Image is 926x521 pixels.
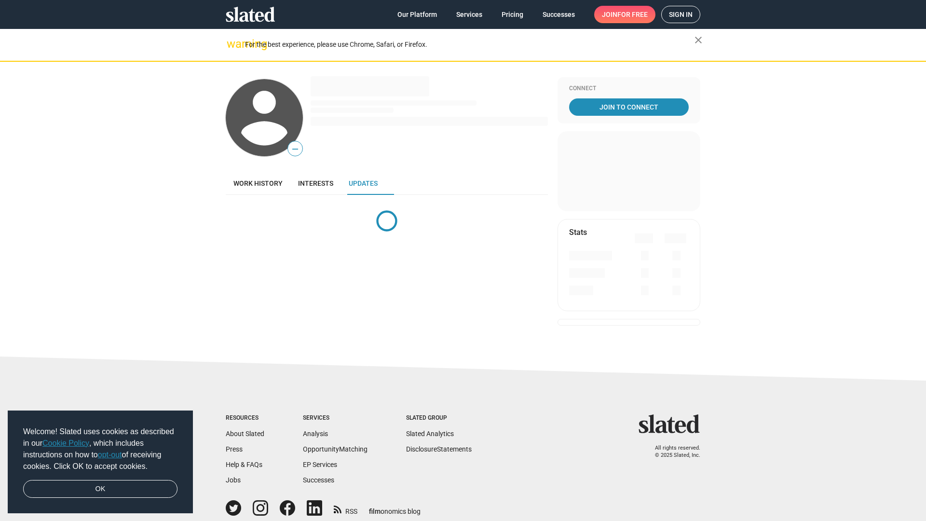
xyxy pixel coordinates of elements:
a: Interests [290,172,341,195]
span: Sign in [669,6,693,23]
a: Successes [535,6,583,23]
span: Our Platform [397,6,437,23]
div: Resources [226,414,264,422]
a: Cookie Policy [42,439,89,447]
a: OpportunityMatching [303,445,368,453]
span: Successes [543,6,575,23]
span: Services [456,6,482,23]
mat-icon: close [693,34,704,46]
a: Our Platform [390,6,445,23]
span: Work history [233,179,283,187]
a: opt-out [98,451,122,459]
a: Updates [341,172,385,195]
span: — [288,143,302,155]
a: DisclosureStatements [406,445,472,453]
a: dismiss cookie message [23,480,177,498]
span: for free [617,6,648,23]
a: Jobs [226,476,241,484]
span: Pricing [502,6,523,23]
a: Help & FAQs [226,461,262,468]
span: Join [602,6,648,23]
a: Press [226,445,243,453]
span: Updates [349,179,378,187]
span: Interests [298,179,333,187]
a: Services [449,6,490,23]
a: filmonomics blog [369,499,421,516]
div: Slated Group [406,414,472,422]
div: Connect [569,85,689,93]
div: For the best experience, please use Chrome, Safari, or Firefox. [245,38,694,51]
a: Work history [226,172,290,195]
span: film [369,507,381,515]
a: Pricing [494,6,531,23]
a: EP Services [303,461,337,468]
p: All rights reserved. © 2025 Slated, Inc. [645,445,700,459]
div: cookieconsent [8,411,193,514]
mat-card-title: Stats [569,227,587,237]
a: About Slated [226,430,264,438]
div: Services [303,414,368,422]
a: Join To Connect [569,98,689,116]
span: Join To Connect [571,98,687,116]
a: Sign in [661,6,700,23]
a: Analysis [303,430,328,438]
a: RSS [334,501,357,516]
mat-icon: warning [227,38,238,50]
span: Welcome! Slated uses cookies as described in our , which includes instructions on how to of recei... [23,426,177,472]
a: Slated Analytics [406,430,454,438]
a: Successes [303,476,334,484]
a: Joinfor free [594,6,655,23]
